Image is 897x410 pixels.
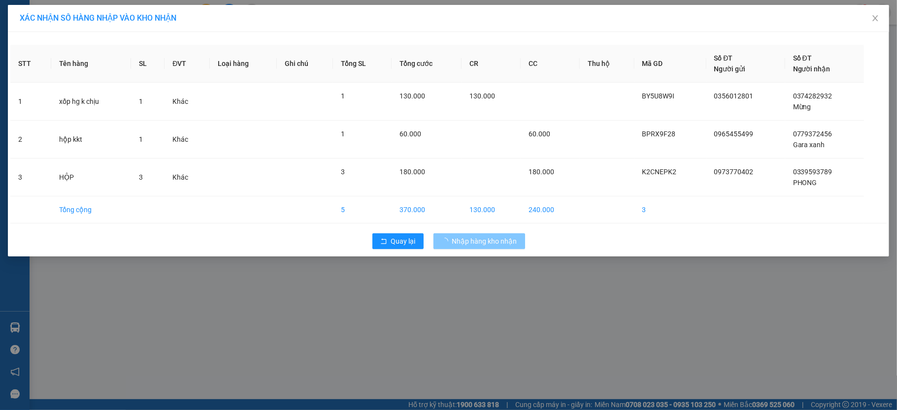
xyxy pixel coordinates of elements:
[392,45,462,83] th: Tổng cước
[165,83,210,121] td: Khác
[210,45,277,83] th: Loại hàng
[642,130,676,138] span: BPRX9F28
[642,92,675,100] span: BY5U8W9I
[521,45,580,83] th: CC
[333,45,392,83] th: Tổng SL
[634,196,706,223] td: 3
[441,238,452,245] span: loading
[714,168,754,176] span: 0973770402
[714,130,754,138] span: 0965455499
[341,92,345,100] span: 1
[165,121,210,158] td: Khác
[452,236,517,247] span: Nhập hàng kho nhận
[10,121,51,158] td: 2
[399,130,421,138] span: 60.000
[793,141,825,149] span: Gara xanh
[391,236,416,247] span: Quay lại
[793,103,811,111] span: Mừng
[139,173,143,181] span: 3
[871,14,879,22] span: close
[642,168,677,176] span: K2CNEPK2
[51,158,131,196] td: HỘP
[433,233,525,249] button: Nhập hàng kho nhận
[51,83,131,121] td: xốp hg k chịu
[793,54,812,62] span: Số ĐT
[529,130,550,138] span: 60.000
[462,45,521,83] th: CR
[20,13,176,23] span: XÁC NHẬN SỐ HÀNG NHẬP VÀO KHO NHẬN
[139,135,143,143] span: 1
[333,196,392,223] td: 5
[714,65,746,73] span: Người gửi
[793,92,832,100] span: 0374282932
[139,97,143,105] span: 1
[634,45,706,83] th: Mã GD
[793,168,832,176] span: 0339593789
[462,196,521,223] td: 130.000
[10,158,51,196] td: 3
[372,233,424,249] button: rollbackQuay lại
[793,65,831,73] span: Người nhận
[131,45,165,83] th: SL
[51,45,131,83] th: Tên hàng
[580,45,634,83] th: Thu hộ
[399,168,425,176] span: 180.000
[51,196,131,223] td: Tổng cộng
[521,196,580,223] td: 240.000
[714,54,733,62] span: Số ĐT
[10,83,51,121] td: 1
[469,92,495,100] span: 130.000
[399,92,425,100] span: 130.000
[380,238,387,246] span: rollback
[165,45,210,83] th: ĐVT
[51,121,131,158] td: hộp kkt
[862,5,889,32] button: Close
[714,92,754,100] span: 0356012801
[392,196,462,223] td: 370.000
[341,168,345,176] span: 3
[277,45,333,83] th: Ghi chú
[793,130,832,138] span: 0779372456
[341,130,345,138] span: 1
[10,45,51,83] th: STT
[529,168,554,176] span: 180.000
[165,158,210,196] td: Khác
[793,179,817,187] span: PHONG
